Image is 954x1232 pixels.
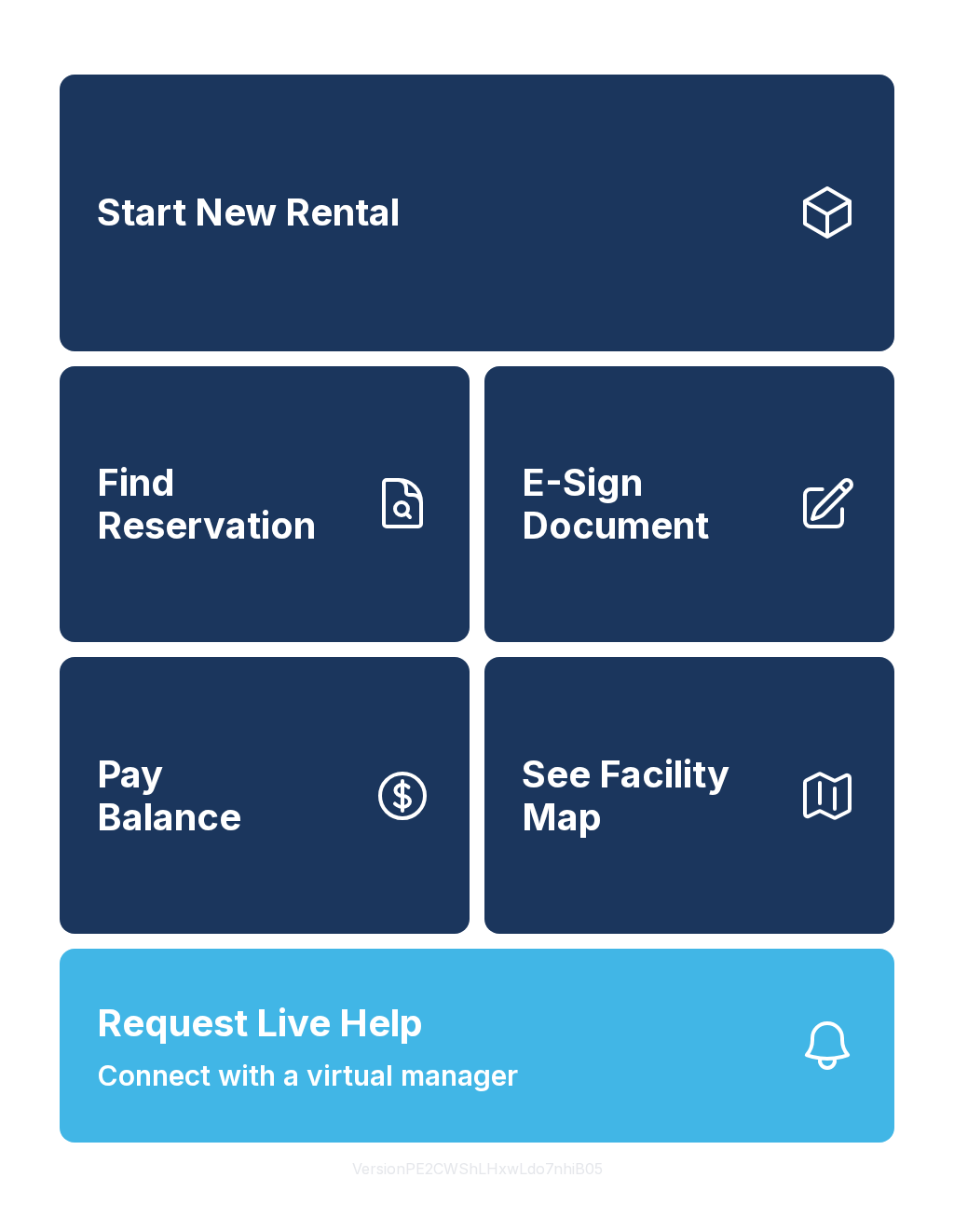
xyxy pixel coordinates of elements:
[337,1143,618,1195] button: VersionPE2CWShLHxwLdo7nhiB05
[97,1055,518,1097] span: Connect with a virtual manager
[522,461,783,546] span: E-Sign Document
[97,461,358,546] span: Find Reservation
[97,191,400,234] span: Start New Rental
[60,949,894,1143] button: Request Live HelpConnect with a virtual manager
[60,657,470,934] a: PayBalance
[484,657,894,934] button: See Facility Map
[60,75,894,351] a: Start New Rental
[484,366,894,643] a: E-Sign Document
[522,753,783,838] span: See Facility Map
[60,366,470,643] a: Find Reservation
[97,995,423,1051] span: Request Live Help
[97,753,241,838] span: Pay Balance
